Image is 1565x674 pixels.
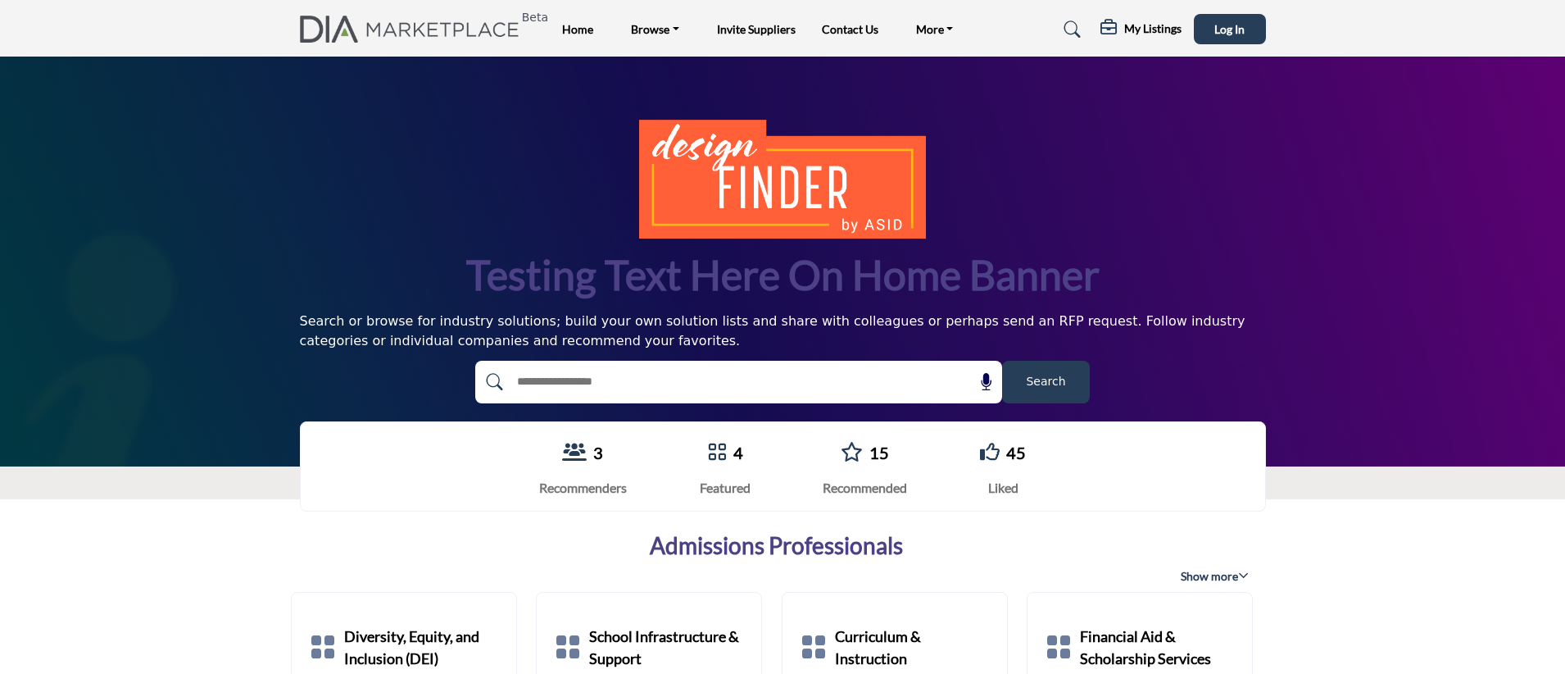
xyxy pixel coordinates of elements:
a: Home [562,22,593,36]
a: Contact Us [822,22,878,36]
a: 3 [593,443,603,462]
a: Admissions Professionals [650,532,903,560]
div: Liked [980,478,1026,498]
img: Site Logo [300,16,528,43]
div: Featured [700,478,751,498]
a: Invite Suppliers [717,22,796,36]
h6: Beta [522,11,548,25]
span: Search [1026,373,1065,390]
a: Search [1048,16,1091,43]
a: 45 [1006,443,1026,462]
i: Go to Liked [980,442,1000,462]
h1: Testing text here on home banner [466,248,1100,302]
a: View Recommenders [562,442,587,464]
button: Log In [1194,14,1266,44]
a: 15 [869,443,889,462]
span: Log In [1214,22,1245,36]
a: More [905,18,965,41]
button: Search [1002,361,1090,403]
a: Go to Recommended [841,442,863,464]
h5: My Listings [1124,21,1182,36]
div: Recommenders [539,478,627,498]
a: Beta [300,16,528,43]
span: Show more [1181,568,1249,585]
a: Browse [619,18,691,41]
a: 4 [733,443,743,462]
a: Go to Featured [707,442,727,464]
div: Recommended [823,478,907,498]
div: Search or browse for industry solutions; build your own solution lists and share with colleagues ... [300,312,1266,351]
div: My Listings [1100,20,1182,39]
img: image [639,120,926,238]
